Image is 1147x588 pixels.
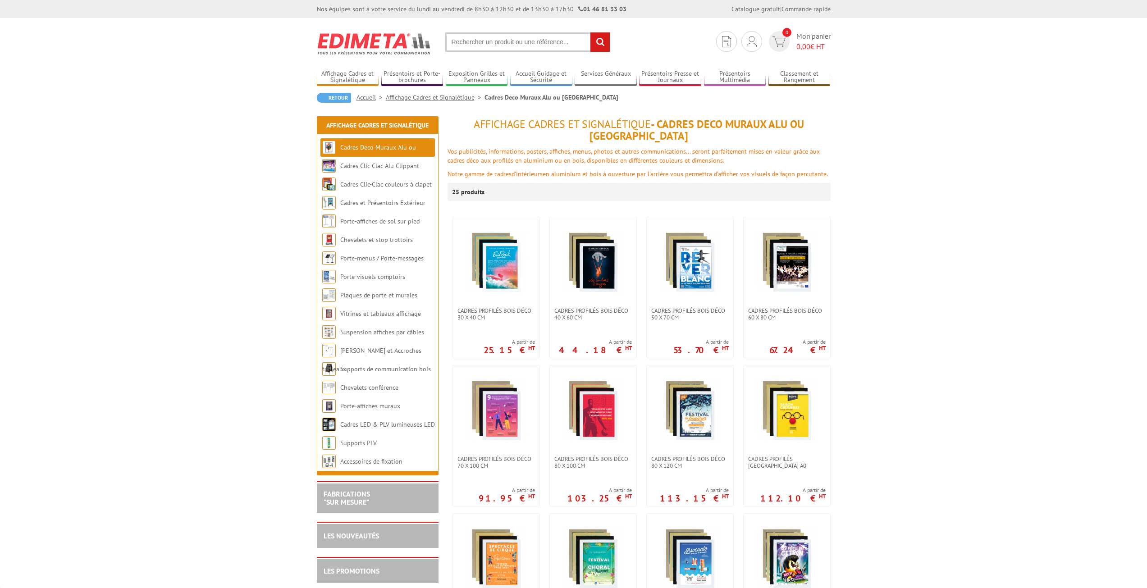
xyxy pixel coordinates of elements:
[554,456,632,469] span: Cadres Profilés Bois Déco 80 x 100 cm
[578,5,626,13] strong: 01 46 81 33 03
[457,456,535,469] span: Cadres Profilés Bois Déco 70 x 100 cm
[510,70,572,85] a: Accueil Guidage et Sécurité
[340,420,435,428] a: Cadres LED & PLV lumineuses LED
[474,117,651,131] span: Affichage Cadres et Signalétique
[340,291,417,299] a: Plaques de porte et murales
[340,457,402,465] a: Accessoires de fixation
[673,347,729,353] p: 53.70 €
[448,119,831,142] h1: - Cadres Deco Muraux Alu ou [GEOGRAPHIC_DATA]
[760,487,826,494] span: A partir de
[322,344,336,357] img: Cimaises et Accroches tableaux
[673,338,729,346] span: A partir de
[484,93,618,102] li: Cadres Deco Muraux Alu ou [GEOGRAPHIC_DATA]
[796,41,831,52] span: € HT
[590,32,610,52] input: rechercher
[660,487,729,494] span: A partir de
[755,231,818,294] img: Cadres Profilés Bois Déco 60 x 80 cm
[465,231,528,294] img: Cadres Profilés Bois Déco 30 x 40 cm
[567,487,632,494] span: A partir de
[575,70,637,85] a: Services Généraux
[322,251,336,265] img: Porte-menus / Porte-messages
[660,496,729,501] p: 113.15 €
[322,233,336,246] img: Chevalets et stop trottoirs
[448,170,512,178] font: Notre gamme de cadres
[768,70,831,85] a: Classement et Rangement
[528,492,535,500] sup: HT
[322,346,421,373] a: [PERSON_NAME] et Accroches tableaux
[554,307,632,321] span: Cadres Profilés Bois Déco 40 x 60 cm
[567,496,632,501] p: 103.25 €
[326,121,429,129] a: Affichage Cadres et Signalétique
[651,307,729,321] span: Cadres Profilés Bois Déco 50 x 70 cm
[748,456,826,469] span: Cadres Profilés [GEOGRAPHIC_DATA] A0
[322,381,336,394] img: Chevalets conférence
[356,93,386,101] a: Accueil
[782,28,791,37] span: 0
[340,162,419,170] a: Cadres Clic-Clac Alu Clippant
[658,231,722,294] img: Cadres Profilés Bois Déco 50 x 70 cm
[340,439,377,447] a: Supports PLV
[465,379,528,442] img: Cadres Profilés Bois Déco 70 x 100 cm
[448,147,820,164] font: Vos publicités, informations, posters, affiches, menus, photos et autres communications... seront...
[760,496,826,501] p: 112.10 €
[453,307,539,321] a: Cadres Profilés Bois Déco 30 x 40 cm
[322,196,336,210] img: Cadres et Présentoirs Extérieur
[322,141,336,154] img: Cadres Deco Muraux Alu ou Bois
[317,27,432,60] img: Edimeta
[772,36,786,47] img: devis rapide
[767,31,831,52] a: devis rapide 0 Mon panier 0,00€ HT
[322,143,416,170] a: Cadres Deco Muraux Alu ou [GEOGRAPHIC_DATA]
[639,70,701,85] a: Présentoirs Presse et Journaux
[722,36,731,47] img: devis rapide
[647,456,733,469] a: Cadres Profilés Bois Déco 80 x 120 cm
[704,70,766,85] a: Présentoirs Multimédia
[457,307,535,321] span: Cadres Profilés Bois Déco 30 x 40 cm
[747,36,757,47] img: devis rapide
[340,402,400,410] a: Porte-affiches muraux
[512,170,543,178] font: d'intérieurs
[769,347,826,353] p: 67.24 €
[340,383,398,392] a: Chevalets conférence
[322,436,336,450] img: Supports PLV
[340,365,431,373] a: Supports de communication bois
[744,307,830,321] a: Cadres Profilés Bois Déco 60 x 80 cm
[324,489,370,506] a: FABRICATIONS"Sur Mesure"
[796,31,831,52] span: Mon panier
[528,344,535,352] sup: HT
[317,70,379,85] a: Affichage Cadres et Signalétique
[625,492,632,500] sup: HT
[731,5,780,13] a: Catalogue gratuit
[550,307,636,321] a: Cadres Profilés Bois Déco 40 x 60 cm
[744,456,830,469] a: Cadres Profilés [GEOGRAPHIC_DATA] A0
[781,5,831,13] a: Commande rapide
[625,344,632,352] sup: HT
[445,32,610,52] input: Rechercher un produit ou une référence...
[322,307,336,320] img: Vitrines et tableaux affichage
[559,338,632,346] span: A partir de
[819,344,826,352] sup: HT
[755,379,818,442] img: Cadres Profilés Bois Déco A0
[479,487,535,494] span: A partir de
[647,307,733,321] a: Cadres Profilés Bois Déco 50 x 70 cm
[484,338,535,346] span: A partir de
[386,93,484,101] a: Affichage Cadres et Signalétique
[322,455,336,468] img: Accessoires de fixation
[722,492,729,500] sup: HT
[446,70,508,85] a: Exposition Grilles et Panneaux
[562,231,625,294] img: Cadres Profilés Bois Déco 40 x 60 cm
[769,338,826,346] span: A partir de
[550,456,636,469] a: Cadres Profilés Bois Déco 80 x 100 cm
[340,236,413,244] a: Chevalets et stop trottoirs
[340,254,424,262] a: Porte-menus / Porte-messages
[479,496,535,501] p: 91.95 €
[340,310,421,318] a: Vitrines et tableaux affichage
[819,492,826,500] sup: HT
[381,70,443,85] a: Présentoirs et Porte-brochures
[317,93,351,103] a: Retour
[340,273,405,281] a: Porte-visuels comptoirs
[651,456,729,469] span: Cadres Profilés Bois Déco 80 x 120 cm
[452,183,486,201] p: 25 produits
[322,270,336,283] img: Porte-visuels comptoirs
[322,214,336,228] img: Porte-affiches de sol sur pied
[340,199,425,207] a: Cadres et Présentoirs Extérieur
